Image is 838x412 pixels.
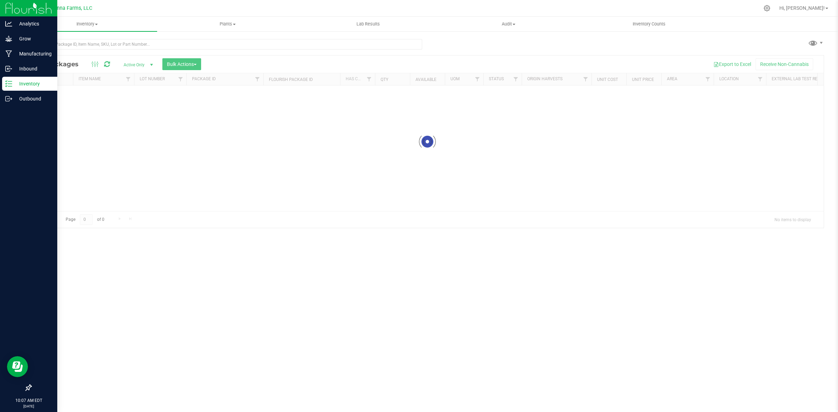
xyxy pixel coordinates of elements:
[12,20,54,28] p: Analytics
[12,65,54,73] p: Inbound
[5,20,12,27] inline-svg: Analytics
[779,5,825,11] span: Hi, [PERSON_NAME]!
[5,50,12,57] inline-svg: Manufacturing
[347,21,389,27] span: Lab Results
[5,65,12,72] inline-svg: Inbound
[5,95,12,102] inline-svg: Outbound
[12,80,54,88] p: Inventory
[17,21,157,27] span: Inventory
[439,21,578,27] span: Audit
[12,95,54,103] p: Outbound
[3,404,54,409] p: [DATE]
[157,17,297,31] a: Plants
[17,17,157,31] a: Inventory
[5,80,12,87] inline-svg: Inventory
[623,21,675,27] span: Inventory Counts
[31,39,422,50] input: Search Package ID, Item Name, SKU, Lot or Part Number...
[157,21,297,27] span: Plants
[438,17,579,31] a: Audit
[7,356,28,377] iframe: Resource center
[298,17,438,31] a: Lab Results
[763,5,771,12] div: Manage settings
[5,35,12,42] inline-svg: Grow
[579,17,719,31] a: Inventory Counts
[51,5,92,11] span: Nonna Farms, LLC
[12,35,54,43] p: Grow
[12,50,54,58] p: Manufacturing
[3,397,54,404] p: 10:07 AM EDT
